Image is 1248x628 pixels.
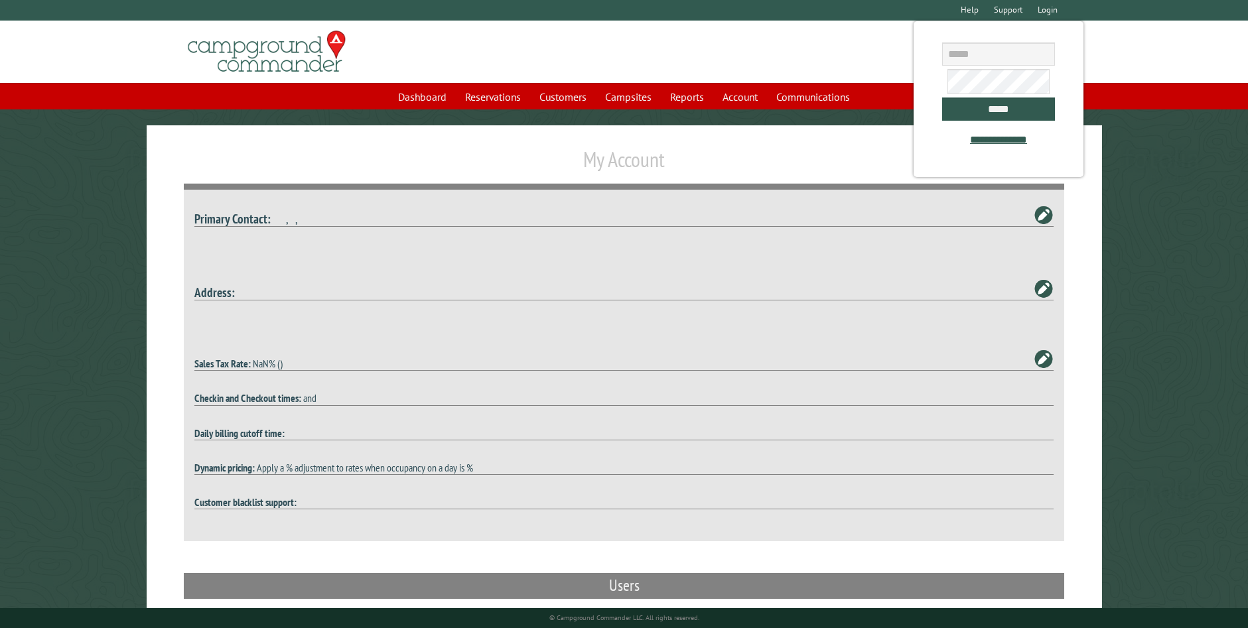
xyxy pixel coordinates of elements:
a: Communications [768,84,858,109]
strong: Customer blacklist support: [194,495,297,509]
a: Reports [662,84,712,109]
span: and [303,391,316,405]
strong: Address: [194,284,235,300]
strong: Primary Contact: [194,210,271,227]
span: NaN% () [253,357,283,370]
a: Campsites [597,84,659,109]
a: Dashboard [390,84,454,109]
a: Customers [531,84,594,109]
h1: My Account [184,147,1064,183]
strong: Daily billing cutoff time: [194,426,285,440]
a: Account [715,84,766,109]
h2: Users [184,573,1064,598]
span: Apply a % adjustment to rates when occupancy on a day is % [257,461,473,474]
strong: Checkin and Checkout times: [194,391,301,405]
h4: , , [194,211,1054,227]
img: Campground Commander [184,26,350,78]
a: Reservations [457,84,529,109]
strong: Dynamic pricing: [194,461,255,474]
strong: Sales Tax Rate: [194,357,251,370]
small: © Campground Commander LLC. All rights reserved. [549,613,699,622]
